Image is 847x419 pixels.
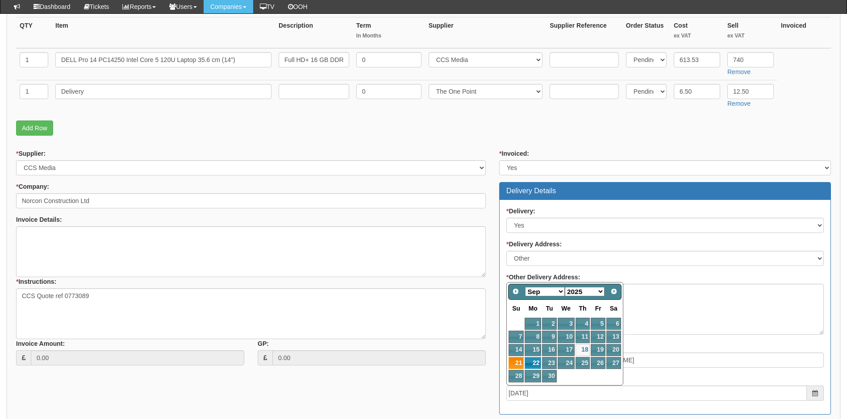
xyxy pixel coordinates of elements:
a: 13 [606,331,621,343]
th: Order Status [622,17,670,49]
a: 29 [525,370,541,382]
a: 28 [509,370,524,382]
th: Item [52,17,275,49]
th: Supplier Reference [546,17,622,49]
a: 11 [576,331,590,343]
a: 12 [591,331,605,343]
span: Tuesday [546,305,553,312]
small: ex VAT [674,32,720,40]
a: 2 [542,318,556,330]
label: Supplier: [16,149,46,158]
span: Prev [512,288,519,295]
span: Wednesday [561,305,571,312]
th: Invoiced [777,17,831,49]
a: Add Row [16,120,53,136]
a: 10 [558,331,575,343]
a: 14 [509,344,524,356]
a: 16 [542,344,556,356]
a: 8 [525,331,541,343]
a: 23 [542,357,556,369]
h3: Delivery Details [506,187,824,195]
a: 19 [591,344,605,356]
a: Remove [727,68,751,75]
label: Invoice Amount: [16,339,65,348]
a: 20 [606,344,621,356]
label: GP: [258,339,269,348]
a: 15 [525,344,541,356]
a: 17 [558,344,575,356]
label: Delivery Address: [506,240,562,249]
a: Prev [509,285,522,298]
label: Other Delivery Address: [506,273,580,282]
label: Company: [16,182,49,191]
a: 3 [558,318,575,330]
a: Remove [727,100,751,107]
span: Sunday [512,305,520,312]
small: In Months [356,32,421,40]
span: Friday [595,305,601,312]
a: 27 [606,357,621,369]
label: Instructions: [16,277,56,286]
span: Monday [529,305,538,312]
label: Delivery: [506,207,535,216]
span: Thursday [579,305,587,312]
a: 4 [576,318,590,330]
th: Sell [724,17,777,49]
a: 6 [606,318,621,330]
a: 7 [509,331,524,343]
th: Term [353,17,425,49]
label: Invoiced: [499,149,529,158]
a: 21 [509,357,524,369]
a: 5 [591,318,605,330]
th: Cost [670,17,724,49]
a: 22 [525,357,541,369]
a: 24 [558,357,575,369]
th: QTY [16,17,52,49]
small: ex VAT [727,32,774,40]
a: 26 [591,357,605,369]
a: 30 [542,370,556,382]
th: Supplier [425,17,547,49]
a: Next [608,285,620,298]
a: 18 [576,344,590,356]
th: Description [275,17,353,49]
span: Saturday [610,305,618,312]
a: 1 [525,318,541,330]
label: Invoice Details: [16,215,62,224]
a: 9 [542,331,556,343]
a: 25 [576,357,590,369]
span: Next [610,288,618,295]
